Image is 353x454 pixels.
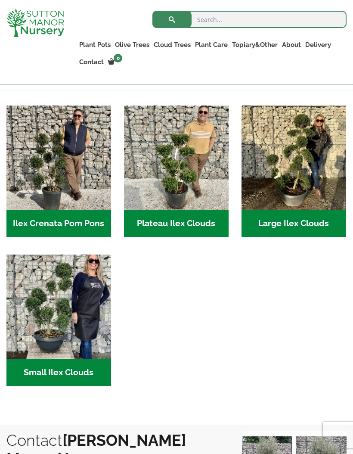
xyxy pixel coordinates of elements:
[124,106,229,210] img: Plateau Ilex Clouds
[114,54,122,62] span: 0
[193,39,230,51] a: Plant Care
[6,9,64,37] img: logo
[77,39,113,51] a: Plant Pots
[6,255,111,359] img: Small Ilex Clouds
[6,106,111,237] a: Visit product category Ilex Crenata Pom Pons
[303,39,333,51] a: Delivery
[77,56,106,68] a: Contact
[242,210,346,237] h2: Large Ilex Clouds
[6,255,111,386] a: Visit product category Small Ilex Clouds
[124,106,229,237] a: Visit product category Plateau Ilex Clouds
[6,210,111,237] h2: Ilex Crenata Pom Pons
[152,11,347,28] input: Search...
[152,39,193,51] a: Cloud Trees
[280,39,303,51] a: About
[242,106,346,210] img: Large Ilex Clouds
[6,106,111,210] img: Ilex Crenata Pom Pons
[242,106,346,237] a: Visit product category Large Ilex Clouds
[6,359,111,386] h2: Small Ilex Clouds
[124,210,229,237] h2: Plateau Ilex Clouds
[106,56,125,68] a: 0
[113,39,152,51] a: Olive Trees
[230,39,280,51] a: Topiary&Other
